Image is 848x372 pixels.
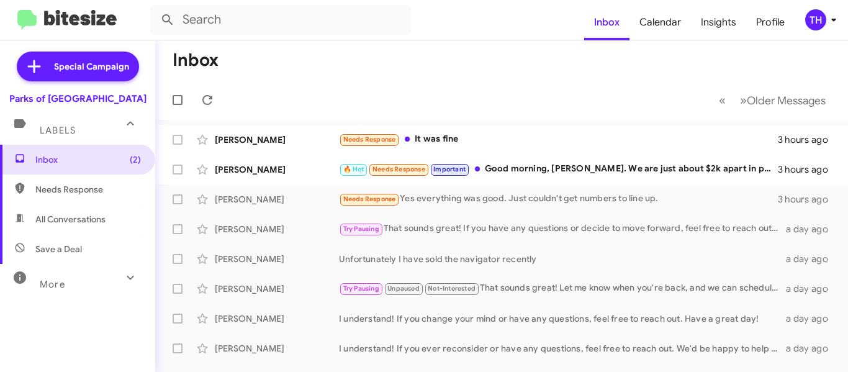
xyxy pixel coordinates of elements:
a: Inbox [584,4,629,40]
button: Previous [711,88,733,113]
span: Older Messages [747,94,826,107]
a: Profile [746,4,795,40]
div: 3 hours ago [778,193,838,206]
div: 3 hours ago [778,163,838,176]
div: TH [805,9,826,30]
span: Save a Deal [35,243,82,255]
div: Yes everything was good. Just couldn't get numbers to line up. [339,192,778,206]
span: Inbox [35,153,141,166]
div: 3 hours ago [778,134,838,146]
div: a day ago [785,253,838,265]
div: [PERSON_NAME] [215,312,339,325]
div: [PERSON_NAME] [215,163,339,176]
div: a day ago [785,342,838,355]
span: Try Pausing [343,225,379,233]
nav: Page navigation example [712,88,833,113]
button: TH [795,9,834,30]
span: Needs Response [343,135,396,143]
span: Needs Response [35,183,141,196]
div: a day ago [785,283,838,295]
div: [PERSON_NAME] [215,193,339,206]
span: Labels [40,125,76,136]
div: [PERSON_NAME] [215,283,339,295]
button: Next [733,88,833,113]
a: Insights [691,4,746,40]
div: [PERSON_NAME] [215,223,339,235]
a: Calendar [629,4,691,40]
div: a day ago [785,312,838,325]
div: [PERSON_NAME] [215,253,339,265]
div: [PERSON_NAME] [215,342,339,355]
div: I understand! If you change your mind or have any questions, feel free to reach out. Have a great... [339,312,785,325]
span: (2) [130,153,141,166]
span: » [740,93,747,108]
span: Important [433,165,466,173]
input: Search [150,5,411,35]
span: More [40,279,65,290]
span: Not-Interested [428,284,476,293]
span: 🔥 Hot [343,165,364,173]
div: That sounds great! If you have any questions or decide to move forward, feel free to reach out. W... [339,222,785,236]
div: [PERSON_NAME] [215,134,339,146]
span: Needs Response [372,165,425,173]
span: All Conversations [35,213,106,225]
h1: Inbox [173,50,219,70]
span: Special Campaign [54,60,129,73]
div: a day ago [785,223,838,235]
div: That sounds great! Let me know when you're back, and we can schedule a time to discuss your vehic... [339,281,785,296]
div: It was fine [339,132,778,147]
div: Good morning, [PERSON_NAME]. We are just about $2k apart in pricing. Otherwise I would be ready t... [339,162,778,176]
div: Parks of [GEOGRAPHIC_DATA] [9,93,147,105]
span: Try Pausing [343,284,379,293]
span: Needs Response [343,195,396,203]
span: Unpaused [387,284,420,293]
div: I understand! If you ever reconsider or have any questions, feel free to reach out. We'd be happy... [339,342,785,355]
a: Special Campaign [17,52,139,81]
span: « [719,93,726,108]
div: Unfortunately I have sold the navigator recently [339,253,785,265]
